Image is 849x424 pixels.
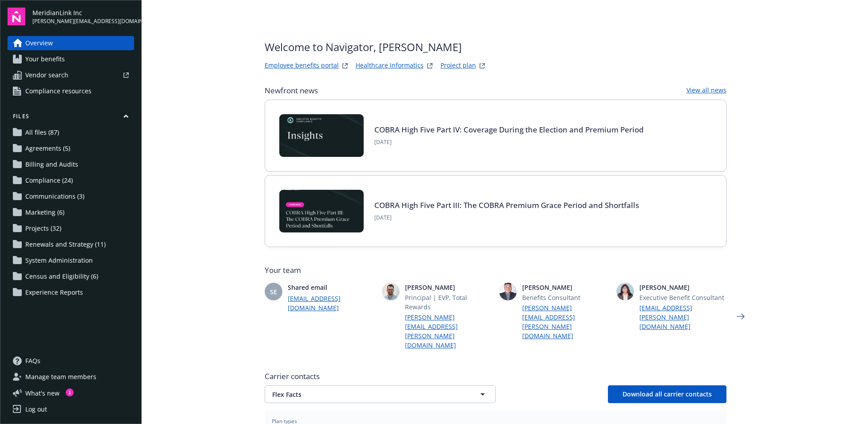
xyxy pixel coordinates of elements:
[25,221,61,236] span: Projects (32)
[8,189,134,204] a: Communications (3)
[265,265,726,276] span: Your team
[8,125,134,140] a: All files (87)
[8,52,134,66] a: Your benefits
[405,293,492,312] span: Principal | EVP, Total Rewards
[8,157,134,172] a: Billing and Audits
[25,402,47,416] div: Log out
[265,60,339,71] a: Employee benefits portal
[25,157,78,172] span: Billing and Audits
[32,8,134,25] button: MeridianLink Inc[PERSON_NAME][EMAIL_ADDRESS][DOMAIN_NAME]
[25,52,65,66] span: Your benefits
[25,205,64,220] span: Marketing (6)
[25,68,68,82] span: Vendor search
[25,253,93,268] span: System Administration
[340,60,350,71] a: striveWebsite
[66,388,74,396] div: 1
[8,8,25,25] img: navigator-logo.svg
[25,370,96,384] span: Manage team members
[8,36,134,50] a: Overview
[8,173,134,188] a: Compliance (24)
[25,141,70,156] span: Agreements (5)
[382,283,400,300] img: photo
[265,385,496,403] button: Flex Facts
[623,390,712,398] span: Download all carrier contacts
[499,283,517,300] img: photo
[265,371,726,382] span: Carrier contacts
[356,60,424,71] a: Healthcare Informatics
[8,68,134,82] a: Vendor search
[405,312,492,350] a: [PERSON_NAME][EMAIL_ADDRESS][PERSON_NAME][DOMAIN_NAME]
[25,173,73,188] span: Compliance (24)
[440,60,476,71] a: Project plan
[424,60,435,71] a: springbukWebsite
[8,269,134,284] a: Census and Eligibility (6)
[374,124,644,135] a: COBRA High Five Part IV: Coverage During the Election and Premium Period
[374,200,639,210] a: COBRA High Five Part III: The COBRA Premium Grace Period and Shortfalls
[374,214,639,222] span: [DATE]
[616,283,634,300] img: photo
[25,84,91,98] span: Compliance resources
[270,287,277,296] span: SE
[734,309,748,324] a: Next
[8,370,134,384] a: Manage team members
[8,285,134,300] a: Experience Reports
[8,354,134,368] a: FAQs
[279,114,364,157] img: Card Image - EB Compliance Insights.png
[25,237,106,252] span: Renewals and Strategy (11)
[8,205,134,220] a: Marketing (6)
[25,36,53,50] span: Overview
[639,303,726,331] a: [EMAIL_ADDRESS][PERSON_NAME][DOMAIN_NAME]
[25,189,84,204] span: Communications (3)
[477,60,488,71] a: projectPlanWebsite
[8,253,134,268] a: System Administration
[8,388,74,398] button: What's new1
[32,17,134,25] span: [PERSON_NAME][EMAIL_ADDRESS][DOMAIN_NAME]
[639,283,726,292] span: [PERSON_NAME]
[405,283,492,292] span: [PERSON_NAME]
[25,388,60,398] span: What ' s new
[8,141,134,156] a: Agreements (5)
[8,237,134,252] a: Renewals and Strategy (11)
[32,8,134,17] span: MeridianLink Inc
[639,293,726,302] span: Executive Benefit Consultant
[288,283,375,292] span: Shared email
[272,390,457,399] span: Flex Facts
[265,39,488,55] span: Welcome to Navigator , [PERSON_NAME]
[8,112,134,124] button: Files
[25,285,83,300] span: Experience Reports
[25,354,40,368] span: FAQs
[25,125,59,140] span: All files (87)
[279,190,364,232] img: BLOG-Card Image - Compliance - COBRA High Five Pt 3 - 09-03-25.jpg
[288,294,375,312] a: [EMAIL_ADDRESS][DOMAIN_NAME]
[522,283,609,292] span: [PERSON_NAME]
[265,85,318,96] span: Newfront news
[8,221,134,236] a: Projects (32)
[374,138,644,146] span: [DATE]
[8,84,134,98] a: Compliance resources
[522,303,609,340] a: [PERSON_NAME][EMAIL_ADDRESS][PERSON_NAME][DOMAIN_NAME]
[25,269,98,284] span: Census and Eligibility (6)
[522,293,609,302] span: Benefits Consultant
[686,85,726,96] a: View all news
[608,385,726,403] button: Download all carrier contacts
